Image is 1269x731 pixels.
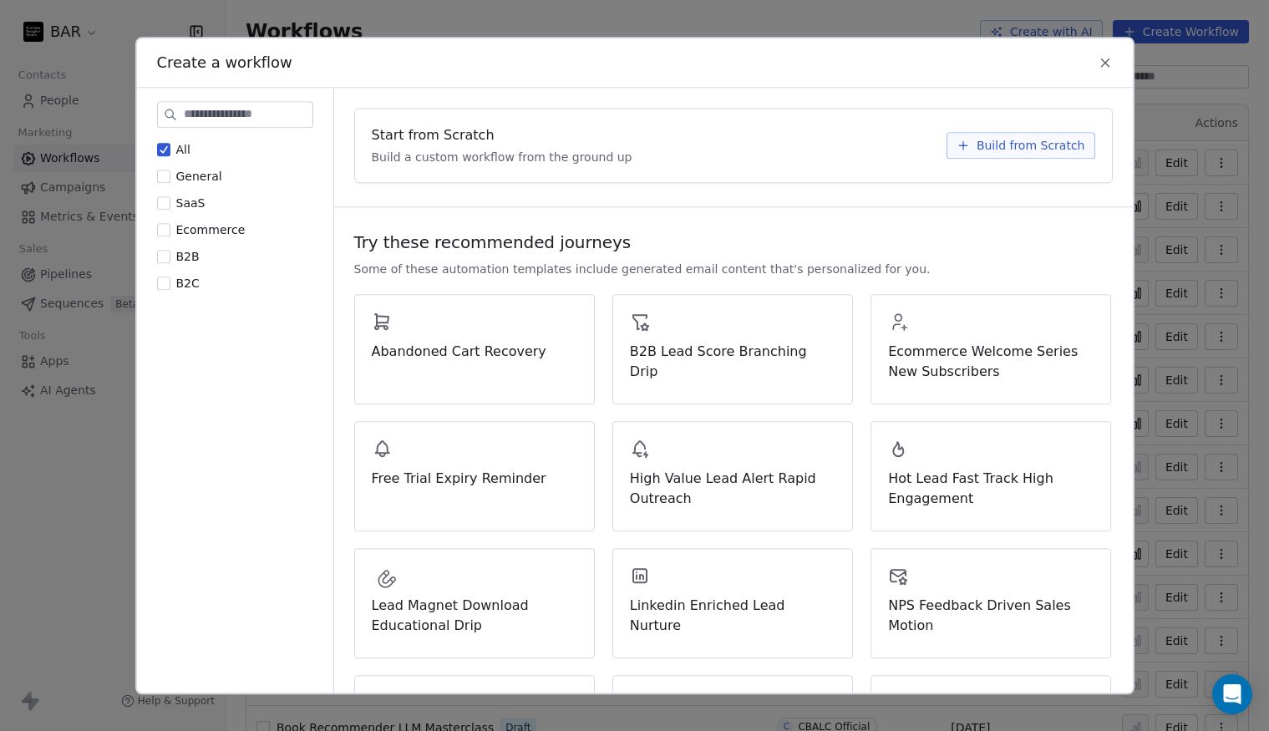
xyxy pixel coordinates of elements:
span: B2C [176,277,200,290]
button: General [157,168,170,185]
span: General [176,170,222,183]
span: Ecommerce Welcome Series New Subscribers [888,342,1094,382]
span: Lead Magnet Download Educational Drip [372,596,577,636]
span: Ecommerce [176,223,246,236]
span: Free Trial Expiry Reminder [372,469,577,489]
button: SaaS [157,195,170,211]
div: Open Intercom Messenger [1212,674,1252,714]
button: B2B [157,248,170,265]
button: Ecommerce [157,221,170,238]
span: All [176,143,190,156]
span: Try these recommended journeys [354,231,632,254]
span: NPS Feedback Driven Sales Motion [888,596,1094,636]
span: Start from Scratch [372,125,495,145]
span: B2B [176,250,200,263]
span: Build a custom workflow from the ground up [372,149,632,165]
button: Build from Scratch [947,132,1095,159]
span: Build from Scratch [977,137,1085,154]
span: High Value Lead Alert Rapid Outreach [630,469,835,509]
button: B2C [157,275,170,292]
button: All [157,141,170,158]
span: Abandoned Cart Recovery [372,342,577,362]
span: SaaS [176,196,206,210]
span: Create a workflow [157,52,292,74]
span: Hot Lead Fast Track High Engagement [888,469,1094,509]
span: B2B Lead Score Branching Drip [630,342,835,382]
span: Some of these automation templates include generated email content that's personalized for you. [354,261,931,277]
span: Linkedin Enriched Lead Nurture [630,596,835,636]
